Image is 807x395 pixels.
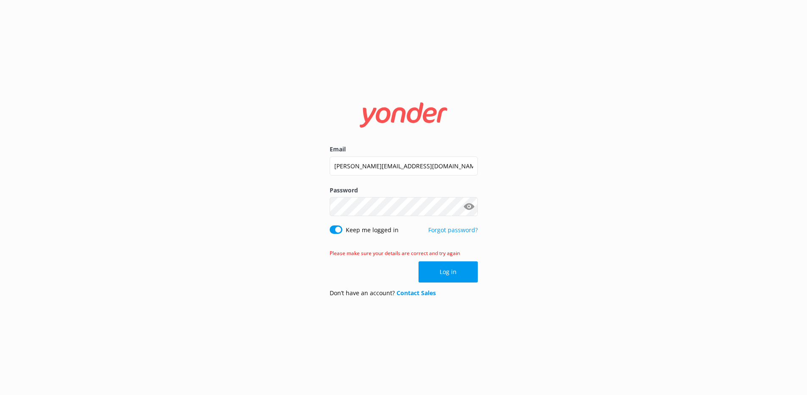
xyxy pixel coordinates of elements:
a: Contact Sales [397,289,436,297]
label: Email [330,145,478,154]
button: Log in [419,261,478,283]
a: Forgot password? [428,226,478,234]
label: Password [330,186,478,195]
p: Don’t have an account? [330,288,436,298]
button: Show password [461,198,478,215]
input: user@emailaddress.com [330,156,478,176]
label: Keep me logged in [346,225,399,235]
span: Please make sure your details are correct and try again [330,250,460,257]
